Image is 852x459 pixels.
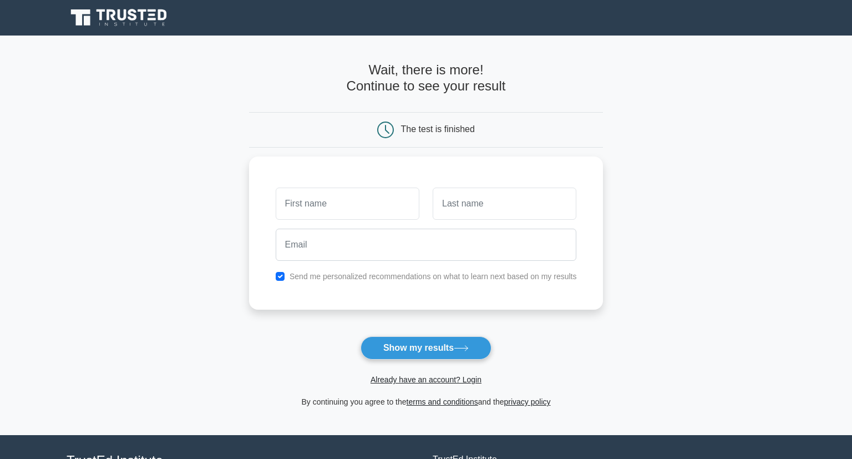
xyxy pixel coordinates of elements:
[371,375,481,384] a: Already have an account? Login
[504,397,551,406] a: privacy policy
[242,395,610,408] div: By continuing you agree to the and the
[276,188,419,220] input: First name
[401,124,475,134] div: The test is finished
[249,62,603,94] h4: Wait, there is more! Continue to see your result
[407,397,478,406] a: terms and conditions
[361,336,491,360] button: Show my results
[290,272,577,281] label: Send me personalized recommendations on what to learn next based on my results
[433,188,576,220] input: Last name
[276,229,577,261] input: Email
